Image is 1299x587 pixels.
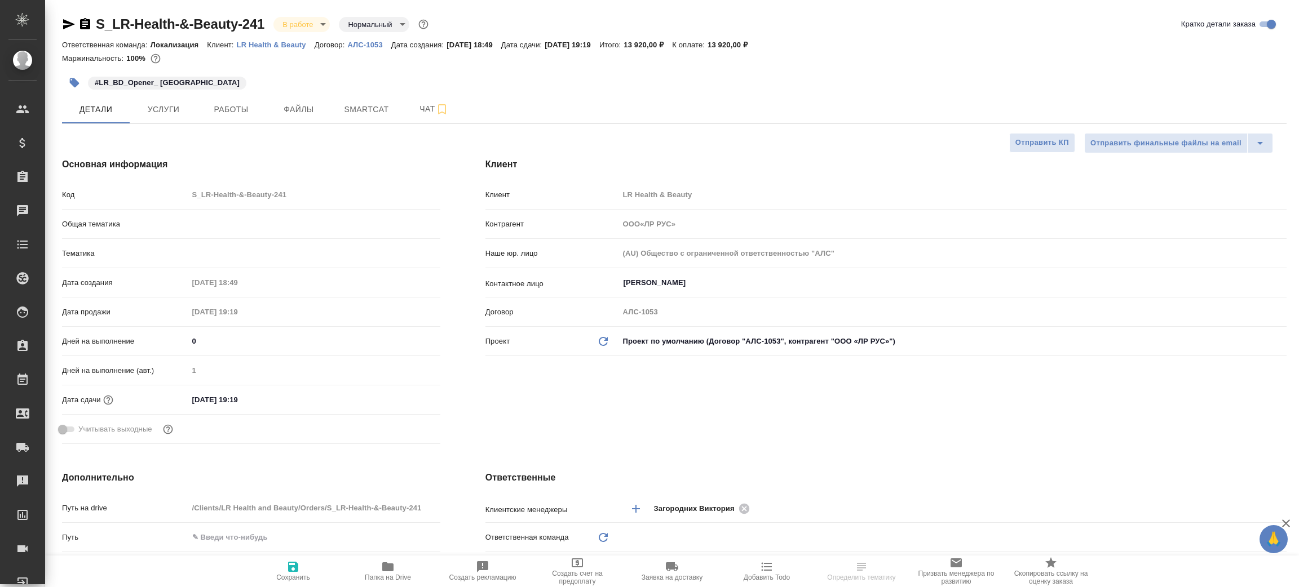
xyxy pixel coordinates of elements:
button: Выбери, если сб и вс нужно считать рабочими днями для выполнения заказа. [161,422,175,437]
p: Контактное лицо [485,278,619,290]
p: Дней на выполнение [62,336,188,347]
p: Дата продажи [62,306,188,318]
div: Загородних Виктория [654,501,753,515]
input: Пустое поле [619,216,1287,232]
button: Скопировать ссылку для ЯМессенджера [62,17,76,31]
p: 100% [126,54,148,63]
p: Маржинальность: [62,54,126,63]
a: АЛС-1053 [347,39,391,49]
p: Договор [485,306,619,318]
div: ​ [188,244,440,263]
span: Кратко детали заказа [1181,19,1256,30]
p: Общая тематика [62,219,188,230]
p: Клиент: [207,41,236,49]
button: Open [1280,508,1283,510]
button: 🙏 [1260,525,1288,553]
span: Услуги [136,103,191,117]
span: Отправить КП [1015,136,1069,149]
button: Скопировать ссылку на оценку заказа [1004,555,1098,587]
p: Путь на drive [62,502,188,514]
button: Отправить КП [1009,133,1075,153]
span: Определить тематику [827,573,895,581]
h4: Ответственные [485,471,1287,484]
button: Сохранить [246,555,341,587]
span: LR_BD_Opener_ Oberhausen [87,77,248,87]
button: Добавить тэг [62,70,87,95]
button: Нормальный [344,20,395,29]
button: Добавить менеджера [622,495,649,522]
p: 13 920,00 ₽ [708,41,756,49]
button: Папка на Drive [341,555,435,587]
span: Чат [407,102,461,116]
div: ​ [619,528,1287,547]
p: Дата сдачи: [501,41,545,49]
p: К оплате: [672,41,708,49]
p: Код [62,189,188,201]
input: Пустое поле [188,304,287,320]
p: Путь [62,532,188,543]
div: ​ [188,215,440,234]
p: Договор: [315,41,348,49]
input: Пустое поле [619,186,1287,203]
p: Ответственная команда: [62,41,151,49]
input: ✎ Введи что-нибудь [188,333,440,349]
span: Учитывать выходные [78,424,152,435]
button: Скопировать ссылку [78,17,92,31]
button: Заявка на доставку [625,555,719,587]
button: Отправить финальные файлы на email [1084,133,1248,153]
p: #LR_BD_Opener_ [GEOGRAPHIC_DATA] [95,77,240,88]
span: Призвать менеджера по развитию [916,570,997,585]
button: Призвать менеджера по развитию [909,555,1004,587]
p: Тематика [62,248,188,259]
div: В работе [339,17,409,32]
input: Пустое поле [188,186,440,203]
button: Создать рекламацию [435,555,530,587]
span: Скопировать ссылку на оценку заказа [1010,570,1092,585]
p: АЛС-1053 [347,41,391,49]
span: Заявка на доставку [642,573,702,581]
svg: Подписаться [435,103,449,116]
button: Если добавить услуги и заполнить их объемом, то дата рассчитается автоматически [101,393,116,407]
p: Проект [485,336,510,347]
p: Дней на выполнение (авт.) [62,365,188,376]
p: Дата создания: [391,41,447,49]
span: Добавить Todo [744,573,790,581]
p: Клиент [485,189,619,201]
h4: Основная информация [62,158,440,171]
p: Локализация [151,41,207,49]
button: Доп статусы указывают на важность/срочность заказа [416,17,431,32]
input: Пустое поле [188,500,440,516]
span: Работы [204,103,258,117]
span: Файлы [272,103,326,117]
span: Папка на Drive [365,573,411,581]
button: Создать счет на предоплату [530,555,625,587]
p: Ответственная команда [485,532,569,543]
p: [DATE] 18:49 [447,41,501,49]
span: Отправить финальные файлы на email [1090,137,1241,150]
input: ✎ Введи что-нибудь [188,392,287,408]
div: split button [1084,133,1273,153]
p: LR Health & Beauty [237,41,315,49]
button: 0.00 RUB; [148,51,163,66]
button: Open [1280,282,1283,284]
span: Сохранить [276,573,310,581]
span: Создать рекламацию [449,573,516,581]
p: Контрагент [485,219,619,230]
p: [DATE] 19:19 [545,41,599,49]
span: Загородних Виктория [654,503,741,514]
input: Пустое поле [619,304,1287,320]
button: В работе [279,20,316,29]
span: Создать счет на предоплату [537,570,618,585]
span: Smartcat [339,103,394,117]
div: Проект по умолчанию (Договор "АЛС-1053", контрагент "ООО «ЛР РУС»") [619,332,1287,351]
a: LR Health & Beauty [237,39,315,49]
a: S_LR-Health-&-Beauty-241 [96,16,264,32]
p: 13 920,00 ₽ [624,41,672,49]
p: Дата сдачи [62,394,101,406]
h4: Дополнительно [62,471,440,484]
p: Наше юр. лицо [485,248,619,259]
p: Дата создания [62,277,188,288]
button: Добавить Todo [719,555,814,587]
div: В работе [273,17,330,32]
h4: Клиент [485,158,1287,171]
